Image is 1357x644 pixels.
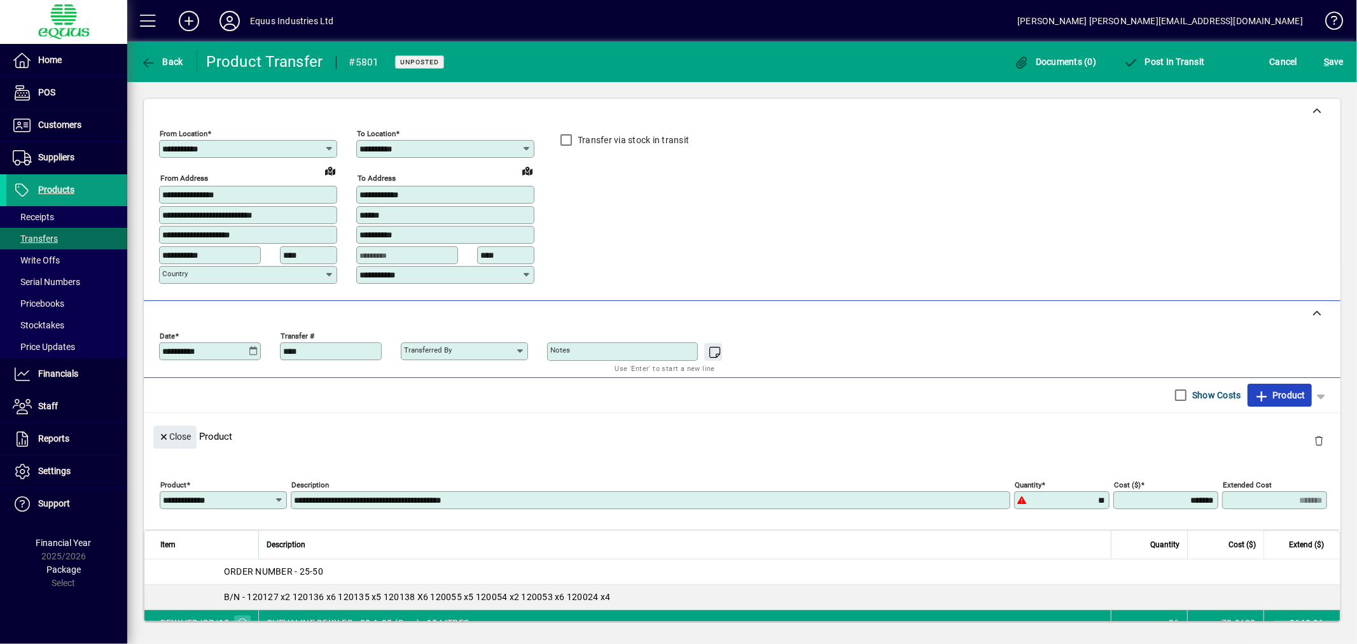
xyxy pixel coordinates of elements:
button: Save [1321,50,1347,73]
mat-label: From location [160,129,207,138]
span: Extend ($) [1289,538,1324,552]
a: Customers [6,109,127,141]
span: Serial Numbers [13,277,80,287]
span: POS [38,87,55,97]
mat-label: To location [357,129,396,138]
mat-label: Notes [550,346,570,354]
span: Reports [38,433,69,444]
mat-label: Cost ($) [1114,480,1141,489]
div: #5801 [349,52,379,73]
mat-label: Transfer # [281,331,314,340]
a: Settings [6,456,127,487]
span: Back [141,57,183,67]
mat-label: Extended Cost [1223,480,1272,489]
td: 36 [1111,610,1187,636]
a: Knowledge Base [1316,3,1341,44]
span: Pricebooks [13,298,64,309]
span: Staff [38,401,58,411]
mat-label: Transferred by [404,346,452,354]
mat-label: Quantity [1015,480,1041,489]
span: Documents (0) [1014,57,1097,67]
a: Staff [6,391,127,423]
div: Product Transfer [207,52,323,72]
mat-label: Date [160,331,175,340]
a: Write Offs [6,249,127,271]
span: Customers [38,120,81,130]
span: ave [1324,52,1344,72]
span: Description [267,538,305,552]
div: DEXX/FD/GR/15 [160,617,229,629]
mat-label: Country [162,269,188,278]
a: Support [6,488,127,520]
label: Show Costs [1190,389,1241,402]
a: Transfers [6,228,127,249]
button: Delete [1304,426,1334,456]
span: Financial Year [36,538,92,548]
span: Close [158,426,191,447]
button: Back [137,50,186,73]
span: Cost ($) [1228,538,1256,552]
a: View on map [320,160,340,181]
button: Documents (0) [1011,50,1100,73]
a: Reports [6,423,127,455]
a: Pricebooks [6,293,127,314]
app-page-header-button: Close [150,430,200,442]
span: S [1324,57,1329,67]
span: Products [38,185,74,195]
a: Financials [6,358,127,390]
a: Suppliers [6,142,127,174]
button: Close [153,426,197,449]
span: Package [46,564,81,575]
span: Transfers [13,234,58,244]
span: Post In Transit [1123,57,1204,67]
span: Price Updates [13,342,75,352]
span: Unposted [400,58,439,66]
span: Stocktakes [13,320,64,330]
span: Product [1254,385,1305,405]
div: B/N - 120127 x2 120136 x6 120135 x5 120138 X6 120055 x5 120054 x2 120053 x6 120024 x4 [144,591,1340,603]
div: Product [144,413,1340,459]
a: Serial Numbers [6,271,127,293]
app-page-header-button: Back [127,50,197,73]
span: Item [160,538,176,552]
a: Receipts [6,206,127,228]
a: View on map [517,160,538,181]
div: [PERSON_NAME] [PERSON_NAME][EMAIL_ADDRESS][DOMAIN_NAME] [1017,11,1303,31]
span: Settings [38,466,71,476]
span: Home [38,55,62,65]
span: Receipts [13,212,54,222]
label: Transfer via stock in transit [575,134,689,146]
button: Profile [209,10,250,32]
a: Stocktakes [6,314,127,336]
div: Equus Industries Ltd [250,11,334,31]
td: 73.3600 [1187,610,1263,636]
button: Post In Transit [1120,50,1207,73]
td: 2640.96 [1263,610,1340,636]
span: Cancel [1270,52,1298,72]
span: Write Offs [13,255,60,265]
span: CHEVALINE DEXX FD - 00-A-05 (Grey) - 15 LITRES [267,617,470,629]
app-page-header-button: Delete [1304,435,1334,446]
span: Support [38,498,70,508]
span: Financials [38,368,78,379]
a: POS [6,77,127,109]
span: Quantity [1150,538,1180,552]
a: Home [6,45,127,76]
div: ORDER NUMBER - 25-50 [144,565,1340,578]
mat-label: Product [160,480,186,489]
button: Product [1248,384,1312,407]
button: Add [169,10,209,32]
a: Price Updates [6,336,127,358]
button: Cancel [1267,50,1301,73]
mat-label: Description [291,480,329,489]
span: Suppliers [38,152,74,162]
mat-hint: Use 'Enter' to start a new line [615,361,715,375]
